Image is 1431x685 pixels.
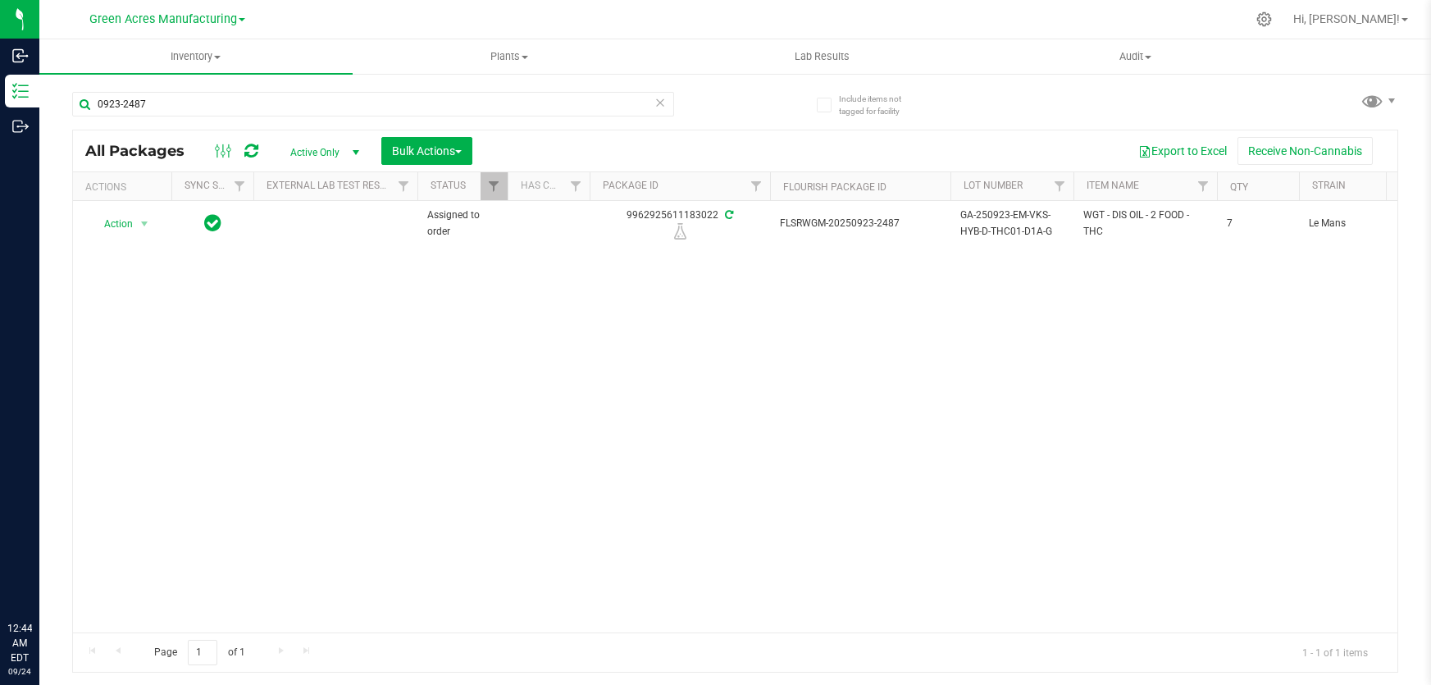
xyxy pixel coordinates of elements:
inline-svg: Inventory [12,83,29,99]
span: Clear [654,92,666,113]
span: Audit [979,49,1291,64]
iframe: Resource center [16,554,66,603]
iframe: Resource center unread badge [48,551,68,571]
input: Search Package ID, Item Name, SKU, Lot or Part Number... [72,92,674,116]
span: Green Acres Manufacturing [89,12,237,26]
a: Filter [743,172,770,200]
span: select [134,212,155,235]
a: Filter [1190,172,1217,200]
span: 1 - 1 of 1 items [1289,640,1381,664]
p: 09/24 [7,665,32,678]
a: Status [431,180,466,191]
div: Manage settings [1254,11,1274,27]
a: Inventory [39,39,353,74]
span: Lab Results [772,49,872,64]
p: 12:44 AM EDT [7,621,32,665]
a: External Lab Test Result [267,180,395,191]
span: 7 [1227,216,1289,231]
a: Lab Results [666,39,979,74]
span: Plants [353,49,665,64]
a: Audit [978,39,1292,74]
a: Filter [390,172,417,200]
span: Hi, [PERSON_NAME]! [1293,12,1400,25]
span: WGT - DIS OIL - 2 FOOD - THC [1083,208,1207,239]
button: Receive Non-Cannabis [1237,137,1373,165]
a: Filter [1046,172,1073,200]
a: Package ID [603,180,659,191]
th: Has COA [508,172,590,201]
div: 9962925611183022 [587,208,772,240]
a: Filter [481,172,508,200]
a: Sync Status [185,180,248,191]
span: Action [89,212,134,235]
a: Filter [563,172,590,200]
a: Strain [1312,180,1346,191]
span: Page of 1 [140,640,258,665]
span: Assigned to order [427,208,498,239]
a: Item Name [1087,180,1139,191]
span: FLSRWGM-20250923-2487 [780,216,941,231]
button: Export to Excel [1128,137,1237,165]
a: Flourish Package ID [783,181,886,193]
span: In Sync [204,212,221,235]
input: 1 [188,640,217,665]
span: All Packages [85,142,201,160]
a: Plants [353,39,666,74]
a: Lot Number [964,180,1023,191]
div: Actions [85,181,165,193]
a: Filter [226,172,253,200]
inline-svg: Outbound [12,118,29,135]
div: R&D Lab Sample [587,223,772,240]
button: Bulk Actions [381,137,472,165]
span: GA-250923-EM-VKS-HYB-D-THC01-D1A-G [960,208,1064,239]
inline-svg: Inbound [12,48,29,64]
span: Inventory [39,49,353,64]
span: Sync from Compliance System [722,209,733,221]
a: Qty [1230,181,1248,193]
span: Bulk Actions [392,144,462,158]
span: Include items not tagged for facility [839,93,921,117]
